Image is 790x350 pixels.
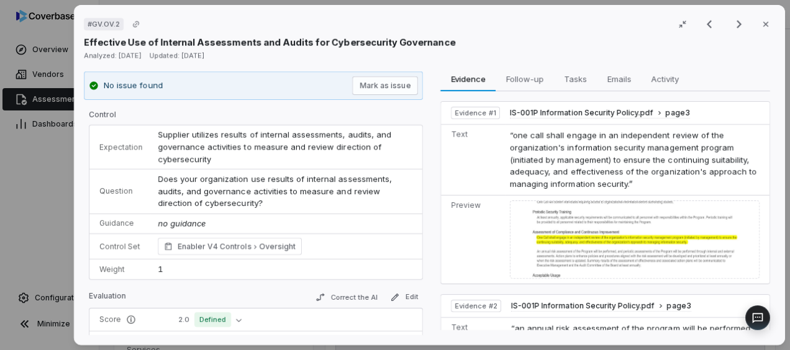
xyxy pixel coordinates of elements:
[104,79,163,92] p: No issue found
[158,174,394,208] span: Does your organization use results of internal assessments, audits, and governance activities to ...
[455,108,496,118] span: Evidence # 1
[511,301,691,312] button: IS-001P Information Security Policy.pdfpage3
[511,301,655,311] span: IS-001P Information Security Policy.pdf
[510,130,757,189] span: “one call shall engage in an independent review of the organization's information security manage...
[560,71,592,87] span: Tasks
[173,312,247,327] button: 2.0Defined
[89,110,423,125] p: Control
[158,130,394,164] span: Supplier utilizes results of internal assessments, audits, and governance activities to measure a...
[158,264,163,274] span: 1
[510,200,760,279] img: 77e0d0d151e84af8ad3c4224adfc0c45_original.jpg_w1200.jpg
[125,13,147,35] button: Copy link
[158,218,206,228] span: no guidance
[667,301,691,311] span: page 3
[99,142,143,152] p: Expectation
[149,51,204,60] span: Updated: [DATE]
[446,71,491,87] span: Evidence
[442,195,505,284] td: Preview
[647,71,684,87] span: Activity
[311,290,383,305] button: Correct the AI
[89,291,126,306] p: Evaluation
[510,108,690,119] button: IS-001P Information Security Policy.pdfpage3
[84,51,142,60] span: Analyzed: [DATE]
[602,71,637,87] span: Emails
[727,17,751,32] button: Next result
[510,108,653,118] span: IS-001P Information Security Policy.pdf
[99,264,143,274] p: Weight
[697,17,722,32] button: Previous result
[88,19,120,29] span: # GV.OV.2
[178,240,296,253] span: Enabler V4 Controls Oversight
[386,290,424,305] button: Edit
[99,241,143,251] p: Control Set
[455,301,497,311] span: Evidence # 2
[84,36,455,49] p: Effective Use of Internal Assessments and Audits for Cybersecurity Governance
[99,186,143,196] p: Question
[353,76,419,95] button: Mark as issue
[99,315,158,325] p: Score
[666,108,690,118] span: page 3
[442,124,505,195] td: Text
[501,71,549,87] span: Follow-up
[194,312,231,327] span: Defined
[99,218,143,228] p: Guidance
